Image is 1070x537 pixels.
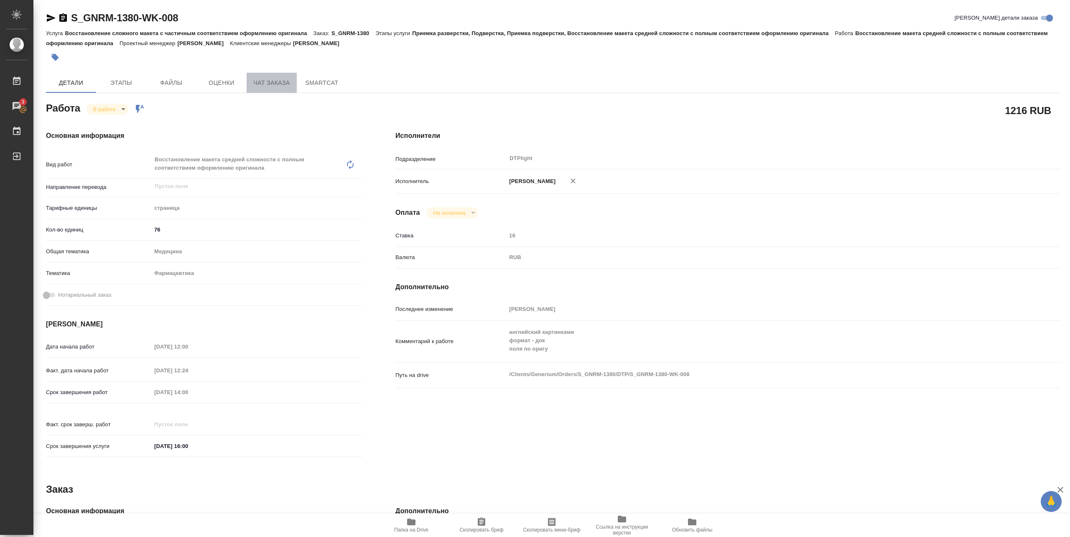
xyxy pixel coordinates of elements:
[955,14,1038,22] span: [PERSON_NAME] детали заказа
[71,12,178,23] a: S_GNRM-1380-WK-008
[395,506,1061,516] h4: Дополнительно
[46,48,64,66] button: Добавить тэг
[302,78,342,88] span: SmartCat
[151,386,224,398] input: Пустое поле
[395,155,506,163] p: Подразделение
[459,527,503,533] span: Скопировать бриф
[506,325,1005,356] textarea: английский картинками формат - док поля по оригу
[46,442,151,450] p: Срок завершения услуги
[151,201,362,215] div: страница
[592,524,652,536] span: Ссылка на инструкции верстки
[1044,493,1058,510] span: 🙏
[151,364,224,377] input: Пустое поле
[506,367,1005,382] textarea: /Clients/Generium/Orders/S_GNRM-1380/DTP/S_GNRM-1380-WK-008
[395,282,1061,292] h4: Дополнительно
[51,78,91,88] span: Детали
[446,514,517,537] button: Скопировать бриф
[395,177,506,186] p: Исполнитель
[46,247,151,256] p: Общая тематика
[46,13,56,23] button: Скопировать ссылку для ЯМессенджера
[177,40,230,46] p: [PERSON_NAME]
[375,30,412,36] p: Этапы услуги
[672,527,713,533] span: Обновить файлы
[58,291,111,299] span: Нотариальный заказ
[46,343,151,351] p: Дата начала работ
[230,40,293,46] p: Клиентские менеджеры
[46,183,151,191] p: Направление перевода
[46,160,151,169] p: Вид работ
[151,224,362,236] input: ✎ Введи что-нибудь
[151,440,224,452] input: ✎ Введи что-нибудь
[151,78,191,88] span: Файлы
[151,341,224,353] input: Пустое поле
[65,30,313,36] p: Восстановление сложного макета с частичным соответствием оформлению оригинала
[91,106,118,113] button: В работе
[46,269,151,277] p: Тематика
[1041,491,1062,512] button: 🙏
[252,78,292,88] span: Чат заказа
[331,30,375,36] p: S_GNRM-1380
[657,514,727,537] button: Обновить файлы
[564,172,582,190] button: Удалить исполнителя
[395,305,506,313] p: Последнее изменение
[46,506,362,516] h4: Основная информация
[293,40,346,46] p: [PERSON_NAME]
[395,337,506,346] p: Комментарий к работе
[506,250,1005,265] div: RUB
[517,514,587,537] button: Скопировать мини-бриф
[394,527,428,533] span: Папка на Drive
[58,13,68,23] button: Скопировать ссылку
[376,514,446,537] button: Папка на Drive
[395,131,1061,141] h4: Исполнители
[151,266,362,280] div: Фармацевтика
[151,418,224,430] input: Пустое поле
[506,303,1005,315] input: Пустое поле
[101,78,141,88] span: Этапы
[87,104,128,115] div: В работе
[587,514,657,537] button: Ссылка на инструкции верстки
[46,319,362,329] h4: [PERSON_NAME]
[46,388,151,397] p: Срок завершения работ
[427,207,478,219] div: В работе
[46,30,65,36] p: Услуга
[46,366,151,375] p: Факт. дата начала работ
[46,204,151,212] p: Тарифные единицы
[395,253,506,262] p: Валюта
[120,40,177,46] p: Проектный менеджер
[1005,103,1051,117] h2: 1216 RUB
[313,30,331,36] p: Заказ:
[506,229,1005,242] input: Пустое поле
[46,131,362,141] h4: Основная информация
[46,100,80,115] h2: Работа
[395,208,420,218] h4: Оплата
[16,98,29,106] span: 3
[46,483,73,496] h2: Заказ
[201,78,242,88] span: Оценки
[395,371,506,379] p: Путь на drive
[46,420,151,429] p: Факт. срок заверш. работ
[46,226,151,234] p: Кол-во единиц
[154,181,342,191] input: Пустое поле
[523,527,580,533] span: Скопировать мини-бриф
[431,209,468,216] button: Не оплачена
[151,244,362,259] div: Медицина
[506,177,555,186] p: [PERSON_NAME]
[835,30,856,36] p: Работа
[395,232,506,240] p: Ставка
[2,96,31,117] a: 3
[412,30,835,36] p: Приемка разверстки, Подверстка, Приемка подверстки, Восстановление макета средней сложности с пол...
